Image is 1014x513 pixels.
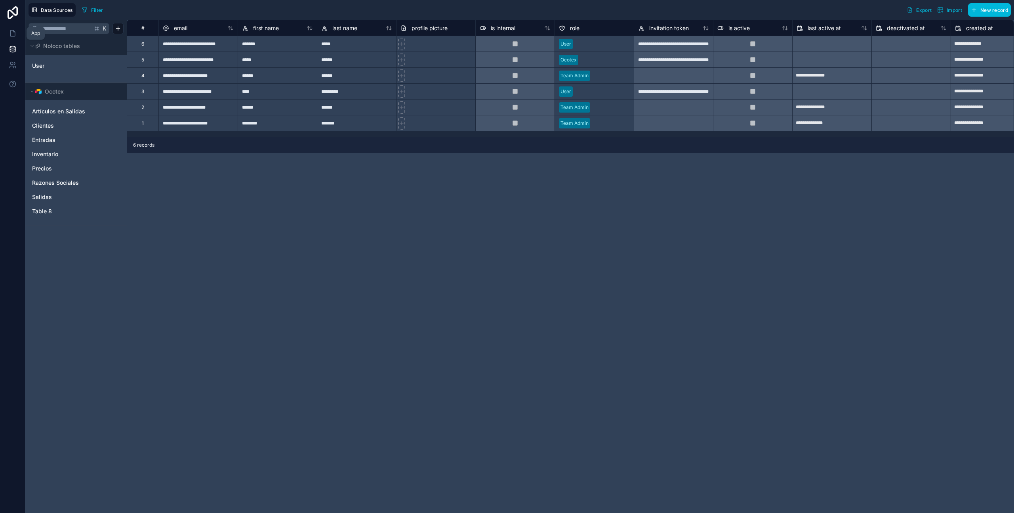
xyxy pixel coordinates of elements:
span: created at [966,24,993,32]
a: New record [965,3,1011,17]
img: Airtable Logo [35,88,42,95]
span: 6 records [133,142,154,148]
div: Artículos en Salidas [29,105,124,118]
span: Noloco tables [43,42,80,50]
div: Team Admin [560,104,589,111]
div: Inventario [29,148,124,161]
div: 6 [141,41,144,47]
span: Filter [91,7,103,13]
div: Entradas [29,134,124,146]
div: 5 [141,57,144,63]
button: Filter [79,4,106,16]
span: profile picture [412,24,448,32]
div: App [31,30,40,36]
span: User [32,62,44,70]
span: K [102,26,107,31]
span: Entradas [32,136,55,144]
span: Inventario [32,150,58,158]
button: Noloco tables [29,40,119,52]
span: is internal [491,24,515,32]
span: Ocotex [45,88,64,96]
div: 1 [142,120,144,126]
div: User [560,88,571,95]
span: New record [980,7,1008,13]
span: Razones Sociales [32,179,79,187]
a: Inventario [32,150,118,158]
span: email [174,24,187,32]
div: Razones Sociales [29,176,124,189]
div: Precios [29,162,124,175]
button: Export [904,3,934,17]
a: User [32,62,118,70]
div: User [29,59,124,72]
span: Precios [32,165,52,172]
span: Data Sources [41,7,73,13]
div: Table 8 [29,205,124,218]
span: last name [332,24,357,32]
span: Salidas [32,193,52,201]
span: role [570,24,579,32]
div: Team Admin [560,72,589,79]
a: Table 8 [32,207,118,215]
button: Airtable LogoOcotex [29,86,119,97]
a: Clientes [32,122,118,130]
a: Artículos en Salidas [32,107,118,115]
a: Precios [32,165,118,172]
span: is active [728,24,750,32]
span: Clientes [32,122,54,130]
div: # [133,25,152,31]
a: Salidas [32,193,118,201]
div: Clientes [29,119,124,132]
span: Table 8 [32,207,52,215]
div: Ocotex [560,56,577,63]
span: Export [916,7,932,13]
div: 2 [141,104,144,111]
span: Artículos en Salidas [32,107,85,115]
a: Razones Sociales [32,179,118,187]
div: Team Admin [560,120,589,127]
span: Import [947,7,962,13]
a: Entradas [32,136,118,144]
span: last active at [808,24,841,32]
span: deactivated at [887,24,925,32]
div: 3 [141,88,144,95]
span: first name [253,24,279,32]
span: invitation token [649,24,689,32]
div: Salidas [29,191,124,203]
div: 4 [141,73,145,79]
button: Import [934,3,965,17]
button: New record [968,3,1011,17]
div: User [560,40,571,48]
button: Data Sources [29,3,76,17]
